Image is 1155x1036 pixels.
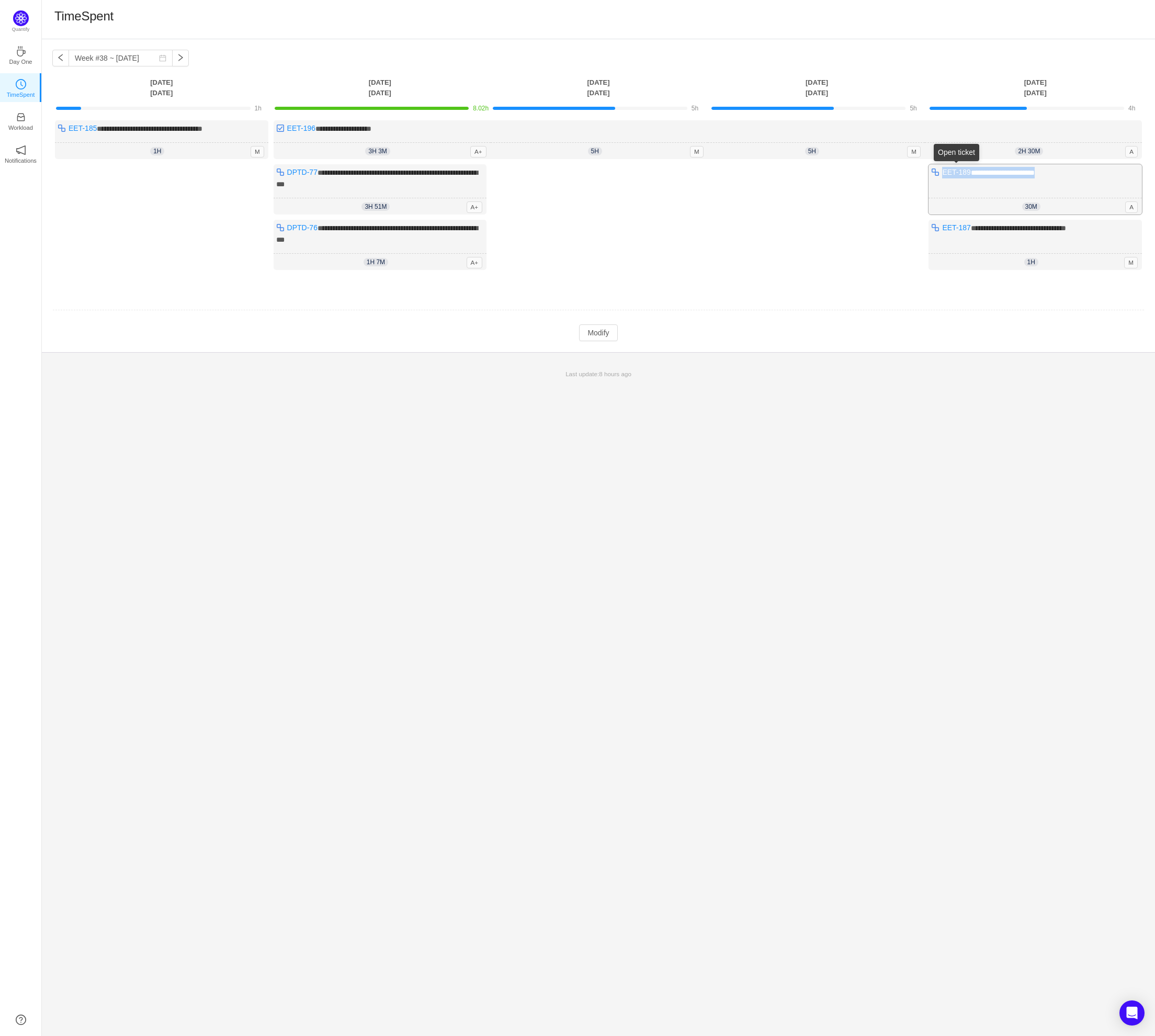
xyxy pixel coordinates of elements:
span: Last update: [565,370,631,377]
a: EET-196 [287,124,315,132]
th: [DATE] [DATE] [926,77,1145,98]
span: 8.02h [473,105,489,112]
img: 10316 [58,124,66,132]
th: [DATE] [DATE] [52,77,271,98]
span: 8 hours ago [599,370,631,377]
p: Quantify [12,26,30,33]
th: [DATE] [DATE] [489,77,708,98]
a: EET-187 [942,223,970,232]
button: icon: right [172,50,189,66]
span: 5h [692,105,698,112]
a: icon: question-circle [16,1015,26,1025]
span: M [1124,257,1138,268]
a: icon: inboxWorkload [16,115,26,126]
span: 3h 3m [365,147,390,155]
span: 1h 7m [364,258,388,266]
i: icon: notification [16,145,26,155]
th: [DATE] [DATE] [271,77,490,98]
span: 3h 51m [361,202,390,211]
a: EET-189 [942,168,970,176]
a: icon: notificationNotifications [16,148,26,159]
span: A [1125,146,1138,157]
img: Quantify [13,10,29,26]
span: 2h 30m [1015,147,1043,155]
i: icon: calendar [159,54,166,62]
span: 30m [1022,202,1040,211]
span: 5h [805,147,819,155]
span: A+ [467,257,483,268]
span: 5h [910,105,916,112]
a: DPTD-77 [287,168,318,176]
span: A+ [470,146,486,157]
span: M [907,146,921,157]
p: Day One [9,57,32,66]
img: 10316 [931,223,939,232]
i: icon: inbox [16,112,26,122]
span: M [690,146,704,157]
span: A+ [467,201,483,213]
img: 10316 [931,168,939,176]
h1: TimeSpent [54,8,114,24]
img: 10316 [276,223,285,232]
i: icon: clock-circle [16,79,26,89]
div: Open ticket [934,144,979,161]
span: 4h [1128,105,1135,112]
span: 5h [588,147,602,155]
p: TimeSpent [7,90,35,99]
img: 10318 [276,124,285,132]
a: icon: clock-circleTimeSpent [16,82,26,93]
i: icon: coffee [16,46,26,57]
input: Select a week [69,50,173,66]
span: A [1125,201,1138,213]
a: EET-185 [69,124,97,132]
button: icon: left [52,50,69,66]
div: Open Intercom Messenger [1119,1000,1145,1026]
span: 1h [1024,258,1038,266]
img: 10316 [276,168,285,176]
span: M [251,146,264,157]
span: 1h [150,147,164,155]
a: DPTD-76 [287,223,318,232]
p: Workload [8,123,33,132]
p: Notifications [5,156,37,165]
th: [DATE] [DATE] [708,77,926,98]
a: icon: coffeeDay One [16,49,26,60]
button: Modify [579,324,617,341]
span: 1h [255,105,262,112]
